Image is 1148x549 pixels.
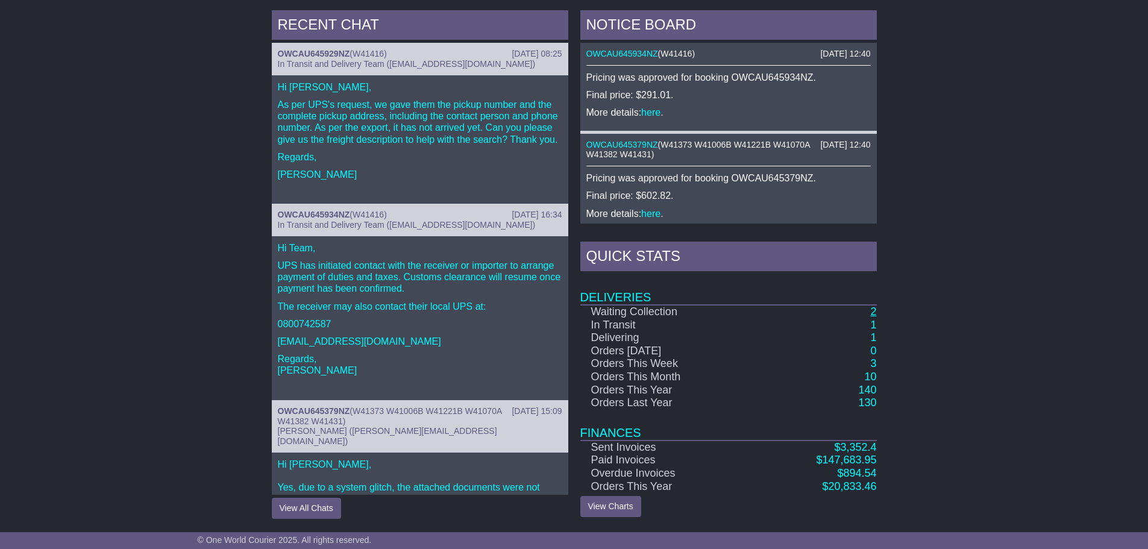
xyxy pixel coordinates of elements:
[834,441,876,453] a: $3,352.4
[272,498,341,519] button: View All Chats
[586,89,871,101] p: Final price: $291.01.
[580,467,754,480] td: Overdue Invoices
[840,441,876,453] span: 3,352.4
[641,107,660,118] a: here
[580,496,641,517] a: View Charts
[586,49,658,58] a: OWCAU645934NZ
[641,209,660,219] a: here
[580,331,754,345] td: Delivering
[278,406,562,427] div: ( )
[580,441,754,454] td: Sent Invoices
[278,210,562,220] div: ( )
[580,480,754,494] td: Orders This Year
[512,406,562,416] div: [DATE] 15:09
[278,406,502,426] span: W41373 W41006B W41221B W41070A W41382 W41431
[870,345,876,357] a: 0
[580,274,877,305] td: Deliveries
[278,59,536,69] span: In Transit and Delivery Team ([EMAIL_ADDRESS][DOMAIN_NAME])
[580,454,754,467] td: Paid Invoices
[660,49,692,58] span: W41416
[278,336,562,347] p: [EMAIL_ADDRESS][DOMAIN_NAME]
[586,107,871,118] p: More details: .
[858,384,876,396] a: 140
[822,480,876,492] a: $20,833.46
[586,140,871,160] div: ( )
[828,480,876,492] span: 20,833.46
[864,371,876,383] a: 10
[586,190,871,201] p: Final price: $602.82.
[870,306,876,318] a: 2
[278,151,562,163] p: Regards,
[272,10,568,43] div: RECENT CHAT
[512,49,562,59] div: [DATE] 08:25
[870,331,876,344] a: 1
[278,426,497,446] span: [PERSON_NAME] ([PERSON_NAME][EMAIL_ADDRESS][DOMAIN_NAME])
[580,357,754,371] td: Orders This Week
[580,410,877,441] td: Finances
[353,49,384,58] span: W41416
[837,467,876,479] a: $894.54
[278,49,350,58] a: OWCAU645929NZ
[278,260,562,295] p: UPS has initiated contact with the receiver or importer to arrange payment of duties and taxes. C...
[278,169,562,180] p: [PERSON_NAME]
[580,384,754,397] td: Orders This Year
[278,242,562,254] p: Hi Team,
[580,345,754,358] td: Orders [DATE]
[278,220,536,230] span: In Transit and Delivery Team ([EMAIL_ADDRESS][DOMAIN_NAME])
[586,49,871,59] div: ( )
[278,318,562,330] p: 0800742587
[580,319,754,332] td: In Transit
[820,140,870,150] div: [DATE] 12:40
[278,99,562,145] p: As per UPS's request, we gave them the pickup number and the complete pickup address, including t...
[820,49,870,59] div: [DATE] 12:40
[580,371,754,384] td: Orders This Month
[843,467,876,479] span: 894.54
[822,454,876,466] span: 147,683.95
[580,305,754,319] td: Waiting Collection
[278,49,562,59] div: ( )
[870,319,876,331] a: 1
[512,210,562,220] div: [DATE] 16:34
[353,210,384,219] span: W41416
[278,210,350,219] a: OWCAU645934NZ
[586,140,810,160] span: W41373 W41006B W41221B W41070A W41382 W41431
[198,535,372,545] span: © One World Courier 2025. All rights reserved.
[278,353,562,376] p: Regards, [PERSON_NAME]
[586,72,871,83] p: Pricing was approved for booking OWCAU645934NZ.
[858,397,876,409] a: 130
[586,140,658,149] a: OWCAU645379NZ
[580,397,754,410] td: Orders Last Year
[586,208,871,219] p: More details: .
[278,301,562,312] p: The receiver may also contact their local UPS at:
[278,81,562,93] p: Hi [PERSON_NAME],
[580,10,877,43] div: NOTICE BOARD
[278,406,350,416] a: OWCAU645379NZ
[870,357,876,369] a: 3
[580,242,877,274] div: Quick Stats
[586,172,871,184] p: Pricing was approved for booking OWCAU645379NZ.
[816,454,876,466] a: $147,683.95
